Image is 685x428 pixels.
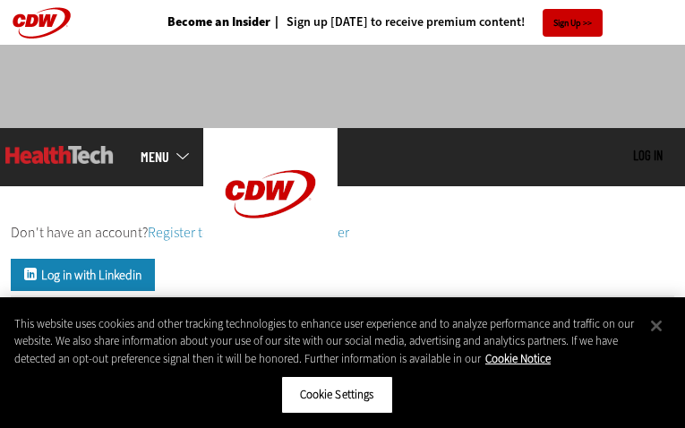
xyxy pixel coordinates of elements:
a: mobile-menu [141,150,203,164]
a: Sign up [DATE] to receive premium content! [270,16,525,29]
button: Cookie Settings [281,376,393,414]
a: Sign Up [543,9,603,37]
div: User menu [633,148,663,165]
img: Home [203,128,338,261]
div: This website uses cookies and other tracking technologies to enhance user experience and to analy... [14,315,637,368]
a: Become an Insider [167,16,270,29]
button: Close [637,306,676,346]
a: CDW [203,246,338,265]
img: Home [5,146,114,164]
a: Log in [633,147,663,163]
a: More information about your privacy [485,351,551,366]
a: Log in with Linkedin [11,259,155,291]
